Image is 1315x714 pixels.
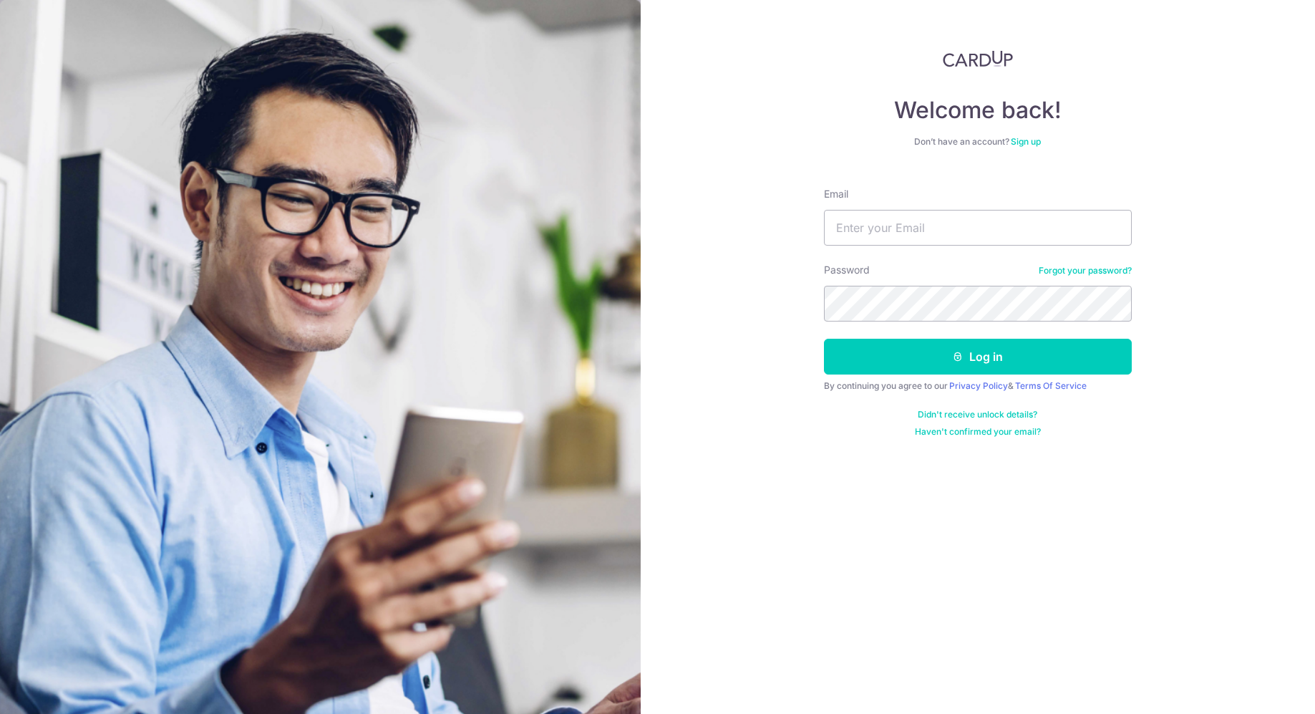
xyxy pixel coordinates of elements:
[824,380,1132,392] div: By continuing you agree to our &
[824,339,1132,375] button: Log in
[824,187,848,201] label: Email
[824,136,1132,148] div: Don’t have an account?
[1039,265,1132,276] a: Forgot your password?
[824,263,870,277] label: Password
[943,50,1013,67] img: CardUp Logo
[1015,380,1087,391] a: Terms Of Service
[824,96,1132,125] h4: Welcome back!
[915,426,1041,438] a: Haven't confirmed your email?
[949,380,1008,391] a: Privacy Policy
[918,409,1037,420] a: Didn't receive unlock details?
[824,210,1132,246] input: Enter your Email
[1011,136,1041,147] a: Sign up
